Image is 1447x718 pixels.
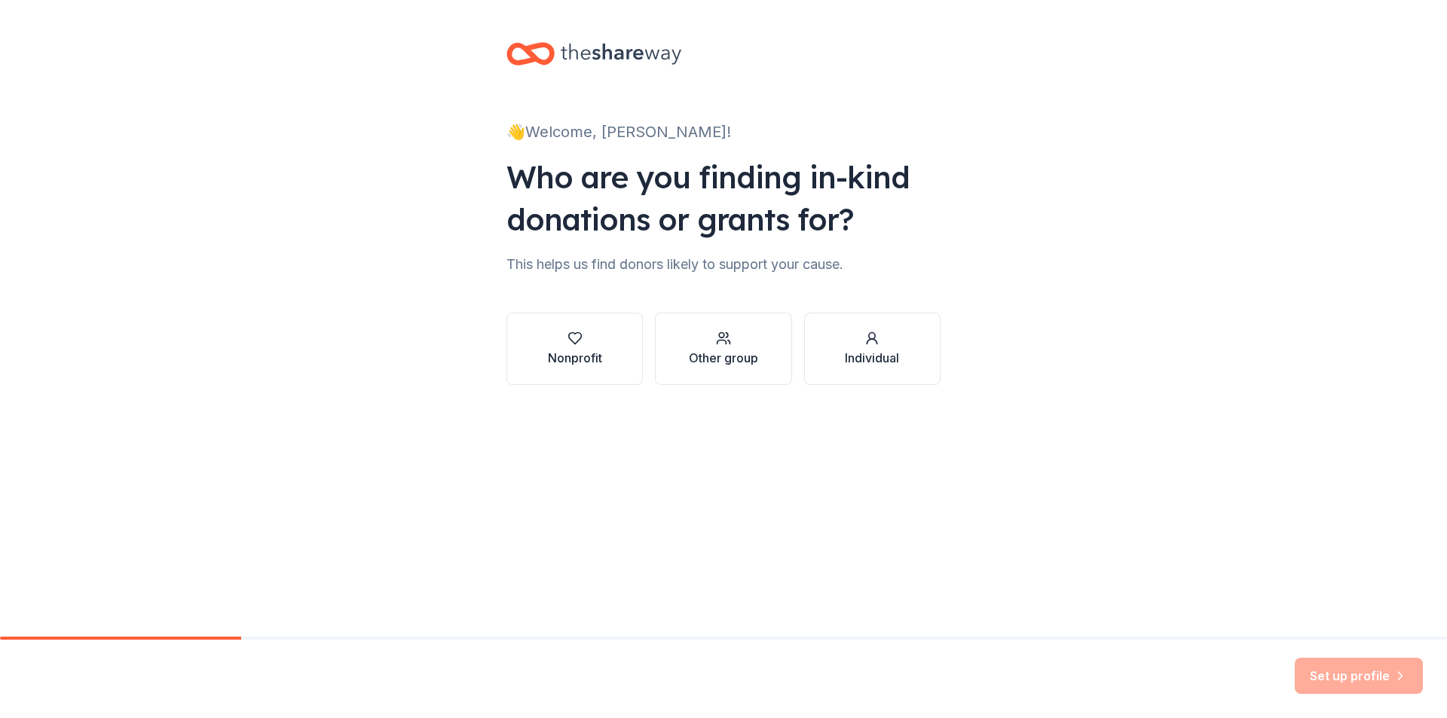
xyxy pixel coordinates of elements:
[804,313,941,385] button: Individual
[506,313,643,385] button: Nonprofit
[655,313,791,385] button: Other group
[506,252,941,277] div: This helps us find donors likely to support your cause.
[506,120,941,144] div: 👋 Welcome, [PERSON_NAME]!
[689,349,758,367] div: Other group
[548,349,602,367] div: Nonprofit
[506,156,941,240] div: Who are you finding in-kind donations or grants for?
[845,349,899,367] div: Individual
